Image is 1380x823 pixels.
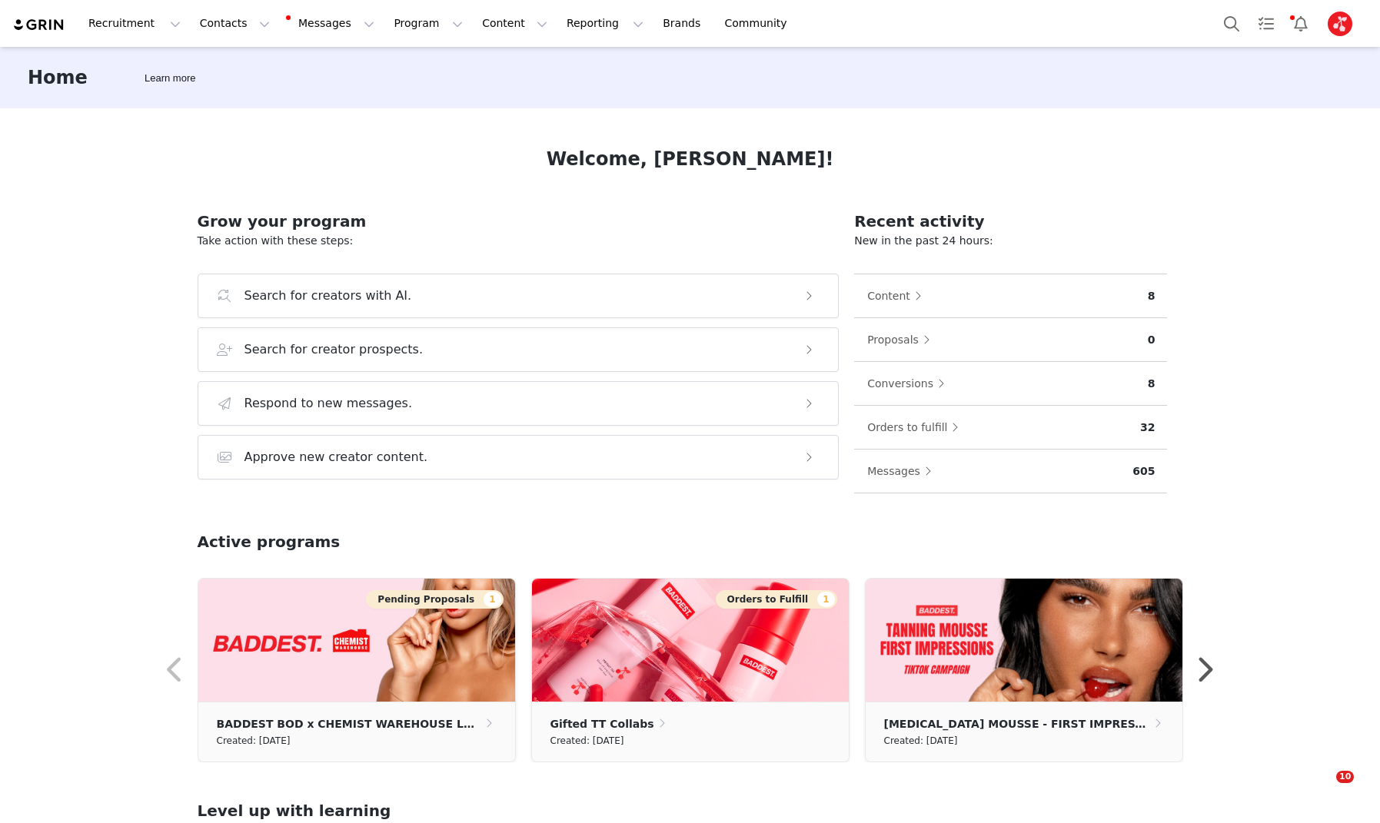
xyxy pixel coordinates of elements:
img: grin logo [12,18,66,32]
button: Program [384,6,472,41]
h2: Level up with learning [198,799,1183,822]
div: Tooltip anchor [141,71,198,86]
button: Conversions [866,371,953,396]
button: Reporting [557,6,653,41]
a: Tasks [1249,6,1283,41]
h3: Approve new creator content. [244,448,428,466]
h2: Recent activity [854,210,1167,233]
p: 0 [1148,332,1156,348]
p: 8 [1148,288,1156,304]
img: e3dfdf53-ca2f-4265-8276-c5e26eec39b0.jpg [198,579,515,702]
button: Respond to new messages. [198,381,840,426]
button: Orders to fulfill [866,415,966,440]
button: Messages [866,459,939,483]
h3: Home [28,64,88,91]
button: Content [473,6,557,41]
span: 10 [1336,771,1354,783]
img: cfdc7c8e-f9f4-406a-bed9-72c9a347eaed.jpg [1328,12,1352,36]
p: 8 [1148,376,1156,392]
small: Created: [DATE] [884,732,958,749]
p: 605 [1132,463,1155,480]
h3: Search for creators with AI. [244,287,412,305]
button: Orders to Fulfill1 [716,590,837,609]
p: [MEDICAL_DATA] MOUSSE - FIRST IMPRESSIONS CAMPAIGN [884,715,1152,732]
button: Search [1215,6,1249,41]
h3: Search for creator prospects. [244,340,424,359]
h3: Respond to new messages. [244,394,413,413]
button: Recruitment [79,6,190,41]
a: Brands [653,6,714,41]
small: Created: [DATE] [550,732,624,749]
button: Search for creator prospects. [198,327,840,372]
small: Created: [DATE] [217,732,291,749]
h2: Grow your program [198,210,840,233]
p: New in the past 24 hours: [854,233,1167,249]
button: Notifications [1284,6,1318,41]
h1: Welcome, [PERSON_NAME]! [547,145,834,173]
img: 30105e50-fbc6-491f-abf8-c055b00be18f.png [866,579,1182,702]
p: Take action with these steps: [198,233,840,249]
iframe: Intercom live chat [1305,771,1342,808]
p: 32 [1140,420,1155,436]
button: Messages [280,6,384,41]
p: BADDEST BOD x CHEMIST WAREHOUSE LAUNCH [217,715,483,732]
p: Gifted TT Collabs [550,715,654,732]
button: Content [866,284,929,308]
img: 2c73135a-8a47-4848-a7fd-940207521d89.jpg [532,579,849,702]
button: Search for creators with AI. [198,274,840,318]
button: Proposals [866,327,938,352]
button: Contacts [191,6,279,41]
a: Community [716,6,803,41]
button: Profile [1318,12,1368,36]
h2: Active programs [198,530,341,553]
button: Approve new creator content. [198,435,840,480]
button: Pending Proposals1 [366,590,503,609]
